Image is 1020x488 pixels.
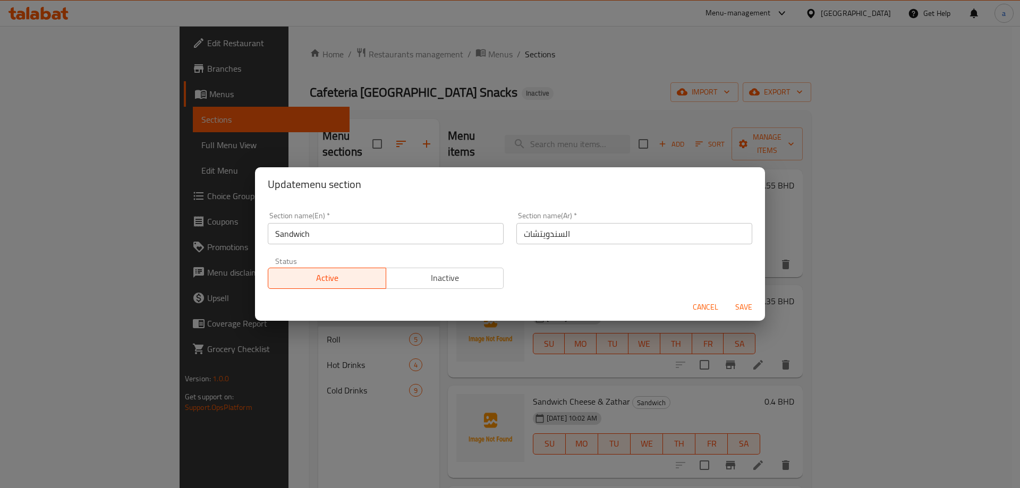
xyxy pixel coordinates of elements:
input: Please enter section name(en) [268,223,504,244]
span: Active [273,270,382,286]
span: Inactive [390,270,500,286]
span: Cancel [693,301,718,314]
h2: Update menu section [268,176,752,193]
input: Please enter section name(ar) [516,223,752,244]
button: Active [268,268,386,289]
button: Cancel [688,297,722,317]
span: Save [731,301,756,314]
button: Save [727,297,761,317]
button: Inactive [386,268,504,289]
